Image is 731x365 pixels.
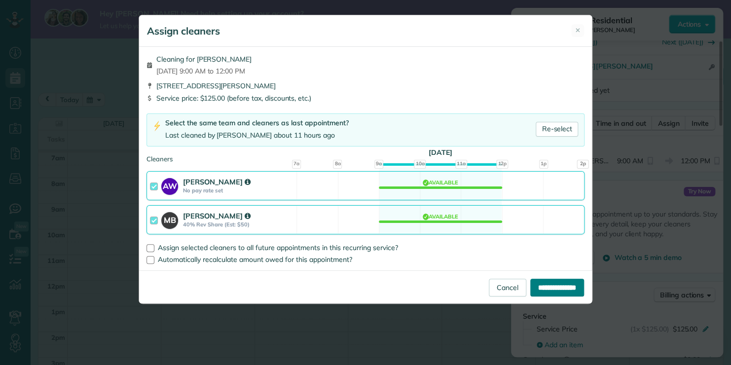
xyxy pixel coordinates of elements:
strong: [PERSON_NAME] [183,177,250,186]
div: Cleaners [146,154,585,157]
span: ✕ [575,26,581,35]
span: Cleaning for [PERSON_NAME] [156,54,252,64]
div: Last cleaned by [PERSON_NAME] about 11 hours ago [165,130,349,141]
strong: No pay rate set [183,187,293,194]
strong: MB [161,212,178,226]
span: [DATE] 9:00 AM to 12:00 PM [156,66,252,76]
strong: [PERSON_NAME] [183,211,250,220]
h5: Assign cleaners [147,24,220,38]
span: Automatically recalculate amount owed for this appointment? [158,255,352,264]
strong: AW [161,178,178,192]
img: lightning-bolt-icon-94e5364df696ac2de96d3a42b8a9ff6ba979493684c50e6bbbcda72601fa0d29.png [153,121,161,131]
div: Service price: $125.00 (before tax, discounts, etc.) [146,93,585,103]
div: Select the same team and cleaners as last appointment? [165,118,349,128]
div: [STREET_ADDRESS][PERSON_NAME] [146,81,585,91]
span: Assign selected cleaners to all future appointments in this recurring service? [158,243,398,252]
a: Cancel [489,279,526,296]
strong: 40% Rev Share (Est: $50) [183,221,293,228]
a: Re-select [536,122,578,137]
